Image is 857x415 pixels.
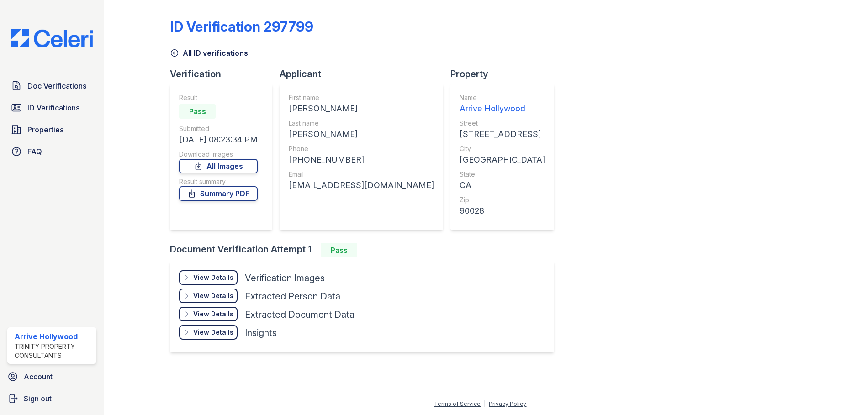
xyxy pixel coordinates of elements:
div: [EMAIL_ADDRESS][DOMAIN_NAME] [289,179,434,192]
div: State [460,170,545,179]
div: Extracted Document Data [245,308,354,321]
div: Document Verification Attempt 1 [170,243,561,257]
div: View Details [193,291,233,300]
a: Privacy Policy [489,400,526,407]
a: All ID verifications [170,47,248,58]
div: 90028 [460,205,545,217]
div: Download Images [179,150,258,159]
div: Name [460,93,545,102]
div: Applicant [280,68,450,80]
div: | [484,400,486,407]
div: Street [460,119,545,128]
span: FAQ [27,146,42,157]
div: Result summary [179,177,258,186]
div: Arrive Hollywood [460,102,545,115]
div: Trinity Property Consultants [15,342,93,360]
span: Account [24,371,53,382]
div: CA [460,179,545,192]
div: View Details [193,328,233,337]
div: View Details [193,310,233,319]
span: Sign out [24,393,52,404]
a: Terms of Service [434,400,481,407]
div: Last name [289,119,434,128]
div: [GEOGRAPHIC_DATA] [460,153,545,166]
a: ID Verifications [7,99,96,117]
div: Pass [321,243,357,257]
div: Submitted [179,124,258,133]
div: Phone [289,144,434,153]
a: Doc Verifications [7,77,96,95]
div: Arrive Hollywood [15,331,93,342]
img: CE_Logo_Blue-a8612792a0a2168367f1c8372b55b34899dd931a85d93a1a3d3e32e68fde9ad4.png [4,29,100,47]
div: First name [289,93,434,102]
div: ID Verification 297799 [170,18,313,35]
div: [STREET_ADDRESS] [460,128,545,141]
a: Name Arrive Hollywood [460,93,545,115]
div: Verification Images [245,272,325,284]
span: ID Verifications [27,102,79,113]
a: Summary PDF [179,186,258,201]
div: Pass [179,104,216,119]
a: All Images [179,159,258,173]
a: Sign out [4,389,100,408]
div: [PHONE_NUMBER] [289,153,434,166]
a: Properties [7,121,96,139]
div: View Details [193,273,233,282]
div: [PERSON_NAME] [289,102,434,115]
div: Zip [460,195,545,205]
span: Doc Verifications [27,80,86,91]
div: [PERSON_NAME] [289,128,434,141]
div: City [460,144,545,153]
a: FAQ [7,142,96,161]
div: Verification [170,68,280,80]
div: Email [289,170,434,179]
div: Insights [245,326,277,339]
span: Properties [27,124,63,135]
div: Property [450,68,561,80]
div: Result [179,93,258,102]
a: Account [4,368,100,386]
div: [DATE] 08:23:34 PM [179,133,258,146]
div: Extracted Person Data [245,290,340,303]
